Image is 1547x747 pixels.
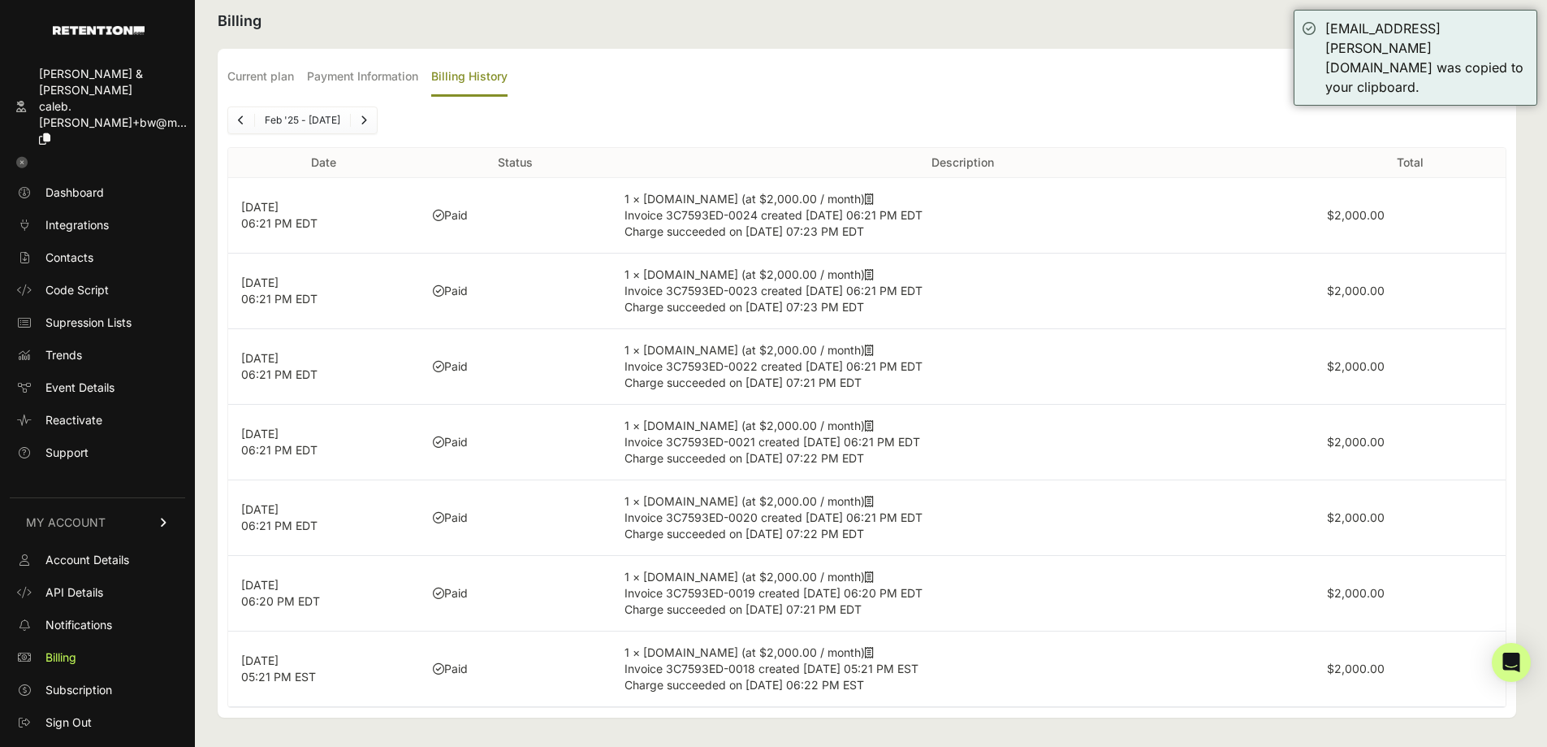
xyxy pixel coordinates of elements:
[10,677,185,703] a: Subscription
[45,217,109,233] span: Integrations
[10,407,185,433] a: Reactivate
[624,527,864,541] span: Charge succeeded on [DATE] 07:22 PM EDT
[1327,435,1385,449] label: $2,000.00
[45,412,102,428] span: Reactivate
[10,580,185,606] a: API Details
[10,375,185,401] a: Event Details
[624,359,923,373] span: Invoice 3C7593ED-0022 created [DATE] 06:21 PM EDT
[351,107,377,133] a: Next
[420,632,611,707] td: Paid
[45,250,93,266] span: Contacts
[26,515,106,531] span: MY ACCOUNT
[45,617,112,633] span: Notifications
[611,329,1314,405] td: 1 × [DOMAIN_NAME] (at $2,000.00 / month)
[241,199,407,232] p: [DATE] 06:21 PM EDT
[10,612,185,638] a: Notifications
[10,277,185,303] a: Code Script
[307,59,418,97] label: Payment Information
[241,275,407,307] p: [DATE] 06:21 PM EDT
[228,107,254,133] a: Previous
[1327,662,1385,675] label: $2,000.00
[228,148,420,178] th: Date
[45,552,129,568] span: Account Details
[10,645,185,671] a: Billing
[241,577,407,610] p: [DATE] 06:20 PM EDT
[10,547,185,573] a: Account Details
[624,451,864,465] span: Charge succeeded on [DATE] 07:22 PM EDT
[420,329,611,405] td: Paid
[10,497,185,547] a: MY ACCOUNT
[45,315,132,331] span: Supression Lists
[10,440,185,466] a: Support
[45,380,115,396] span: Event Details
[420,480,611,556] td: Paid
[624,678,864,692] span: Charge succeeded on [DATE] 06:22 PM EST
[45,584,103,601] span: API Details
[624,208,923,222] span: Invoice 3C7593ED-0024 created [DATE] 06:21 PM EDT
[45,347,82,363] span: Trends
[624,435,920,449] span: Invoice 3C7593ED-0021 created [DATE] 06:21 PM EDT
[611,405,1314,480] td: 1 × [DOMAIN_NAME] (at $2,000.00 / month)
[1325,19,1528,97] div: [EMAIL_ADDRESS][PERSON_NAME][DOMAIN_NAME] was copied to your clipboard.
[45,282,109,298] span: Code Script
[431,59,508,97] label: Billing History
[1492,643,1531,682] div: Open Intercom Messenger
[624,586,923,600] span: Invoice 3C7593ED-0019 created [DATE] 06:20 PM EDT
[611,480,1314,556] td: 1 × [DOMAIN_NAME] (at $2,000.00 / month)
[1327,359,1385,373] label: $2,000.00
[45,714,92,731] span: Sign Out
[611,148,1314,178] th: Description
[1314,148,1506,178] th: Total
[10,245,185,271] a: Contacts
[1327,284,1385,297] label: $2,000.00
[624,510,923,524] span: Invoice 3C7593ED-0020 created [DATE] 06:21 PM EDT
[10,180,185,206] a: Dashboard
[611,556,1314,632] td: 1 × [DOMAIN_NAME] (at $2,000.00 / month)
[45,445,89,461] span: Support
[624,602,862,616] span: Charge succeeded on [DATE] 07:21 PM EDT
[241,426,407,458] p: [DATE] 06:21 PM EDT
[624,300,864,314] span: Charge succeeded on [DATE] 07:23 PM EDT
[624,662,918,675] span: Invoice 3C7593ED-0018 created [DATE] 05:21 PM EST
[624,284,923,297] span: Invoice 3C7593ED-0023 created [DATE] 06:21 PM EDT
[611,632,1314,707] td: 1 × [DOMAIN_NAME] (at $2,000.00 / month)
[53,26,145,35] img: Retention.com
[10,61,185,152] a: [PERSON_NAME] & [PERSON_NAME] caleb.[PERSON_NAME]+bw@m...
[10,212,185,238] a: Integrations
[420,178,611,254] td: Paid
[10,310,185,336] a: Supression Lists
[624,376,862,389] span: Charge succeeded on [DATE] 07:21 PM EDT
[420,148,611,178] th: Status
[1327,208,1385,222] label: $2,000.00
[10,710,185,736] a: Sign Out
[45,682,112,698] span: Subscription
[241,350,407,383] p: [DATE] 06:21 PM EDT
[420,405,611,480] td: Paid
[1327,586,1385,600] label: $2,000.00
[241,653,407,685] p: [DATE] 05:21 PM EST
[254,114,350,127] li: Feb '25 - [DATE]
[611,254,1314,329] td: 1 × [DOMAIN_NAME] (at $2,000.00 / month)
[241,502,407,534] p: [DATE] 06:21 PM EDT
[218,10,1516,33] h2: Billing
[45,185,104,201] span: Dashboard
[420,254,611,329] td: Paid
[624,224,864,238] span: Charge succeeded on [DATE] 07:23 PM EDT
[227,59,294,97] label: Current plan
[39,66,187,98] div: [PERSON_NAME] & [PERSON_NAME]
[39,99,187,129] span: caleb.[PERSON_NAME]+bw@m...
[611,178,1314,254] td: 1 × [DOMAIN_NAME] (at $2,000.00 / month)
[1327,510,1385,524] label: $2,000.00
[45,649,76,666] span: Billing
[420,556,611,632] td: Paid
[10,342,185,368] a: Trends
